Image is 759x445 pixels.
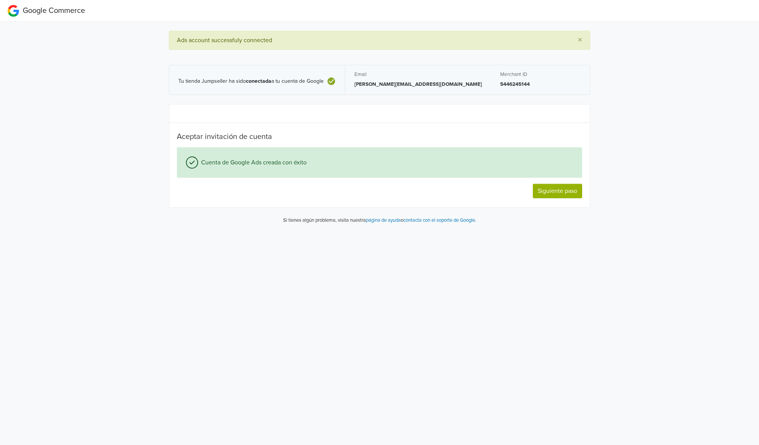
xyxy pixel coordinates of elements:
p: [PERSON_NAME][EMAIL_ADDRESS][DOMAIN_NAME] [354,80,482,88]
span: Tu tienda Jumpseller ha sido a tu cuenta de Google [178,78,324,85]
span: Google Commerce [23,6,85,15]
h5: Merchant ID [500,71,581,77]
span: × [578,35,582,46]
p: Si tienes algún problema, visita nuestra o . [283,217,476,224]
button: Siguiente paso [533,184,582,198]
h5: Email [354,71,482,77]
h5: Aceptar invitación de cuenta [177,132,582,141]
a: contacta con el soporte de Google [403,217,475,223]
span: Cuenta de Google Ads creada con éxito [198,158,307,167]
button: Close [570,31,590,49]
p: 5446245144 [500,80,581,88]
b: conectada [246,78,271,84]
a: página de ayuda [366,217,401,223]
div: Ads account successfuly connected [169,31,590,50]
